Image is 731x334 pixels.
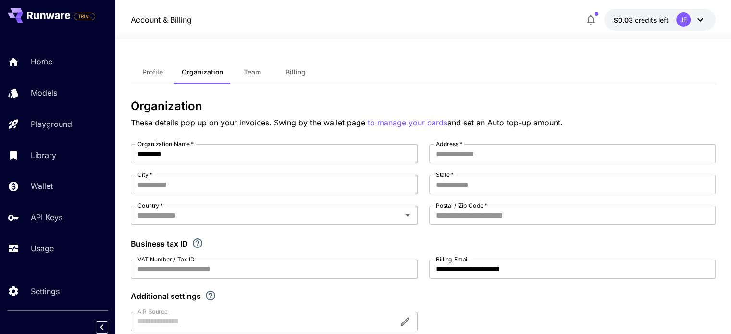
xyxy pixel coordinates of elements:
span: $0.03 [614,16,635,24]
p: Settings [31,285,60,297]
p: Library [31,149,56,161]
label: AIR Source [137,308,167,316]
span: TRIAL [74,13,95,20]
p: Models [31,87,57,99]
p: API Keys [31,211,62,223]
h3: Organization [131,99,716,113]
label: Country [137,201,163,210]
nav: breadcrumb [131,14,192,25]
label: Address [436,140,462,148]
span: Add your payment card to enable full platform functionality. [74,11,95,22]
p: Playground [31,118,72,130]
button: to manage your cards [368,117,447,129]
button: $0.0302JE [604,9,716,31]
p: Home [31,56,52,67]
label: City [137,171,152,179]
span: credits left [635,16,669,24]
div: JE [676,12,691,27]
span: Organization [182,68,223,76]
label: VAT Number / Tax ID [137,255,195,263]
p: Business tax ID [131,238,188,249]
label: Billing Email [436,255,469,263]
p: Usage [31,243,54,254]
button: Collapse sidebar [96,321,108,334]
span: Profile [142,68,163,76]
a: Account & Billing [131,14,192,25]
span: and set an Auto top-up amount. [447,118,563,127]
svg: Explore additional customization settings [205,290,216,301]
div: $0.0302 [614,15,669,25]
label: Postal / Zip Code [436,201,487,210]
span: Billing [285,68,306,76]
svg: If you are a business tax registrant, please enter your business tax ID here. [192,237,203,249]
button: Open [401,209,414,222]
span: Team [244,68,261,76]
label: State [436,171,454,179]
span: These details pop up on your invoices. Swing by the wallet page [131,118,368,127]
p: Wallet [31,180,53,192]
label: Organization Name [137,140,194,148]
p: Additional settings [131,290,201,302]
